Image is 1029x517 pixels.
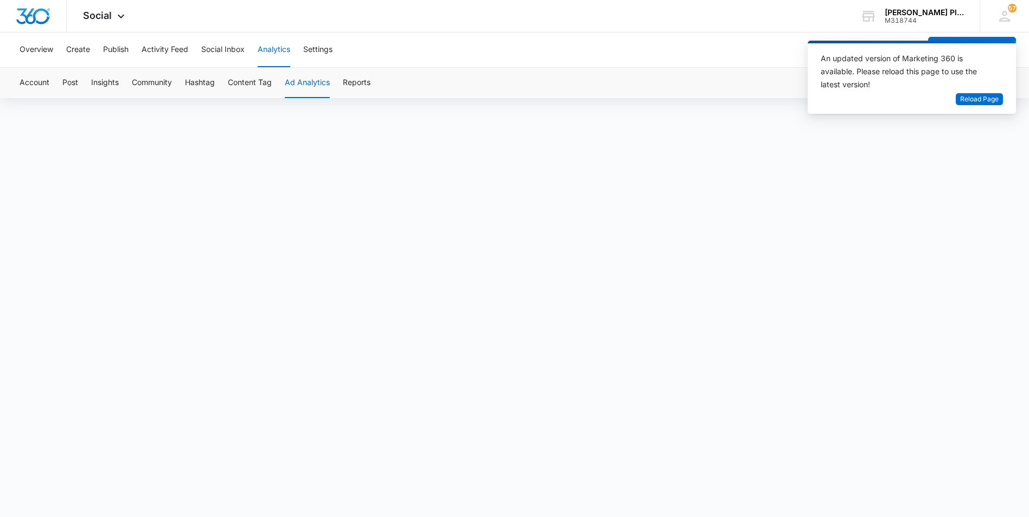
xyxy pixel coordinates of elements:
[62,68,78,98] button: Post
[201,33,245,67] button: Social Inbox
[132,68,172,98] button: Community
[821,52,990,91] div: An updated version of Marketing 360 is available. Please reload this page to use the latest version!
[1008,4,1017,12] span: 57
[343,68,370,98] button: Reports
[303,33,333,67] button: Settings
[83,10,112,21] span: Social
[960,94,999,105] span: Reload Page
[228,68,272,98] button: Content Tag
[928,37,1016,63] button: Create a Post
[142,33,188,67] button: Activity Feed
[258,33,290,67] button: Analytics
[103,33,129,67] button: Publish
[885,17,964,24] div: account id
[20,33,53,67] button: Overview
[20,68,49,98] button: Account
[91,68,119,98] button: Insights
[285,68,330,98] button: Ad Analytics
[885,8,964,17] div: account name
[66,33,90,67] button: Create
[1008,4,1017,12] div: notifications count
[185,68,215,98] button: Hashtag
[956,93,1003,106] button: Reload Page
